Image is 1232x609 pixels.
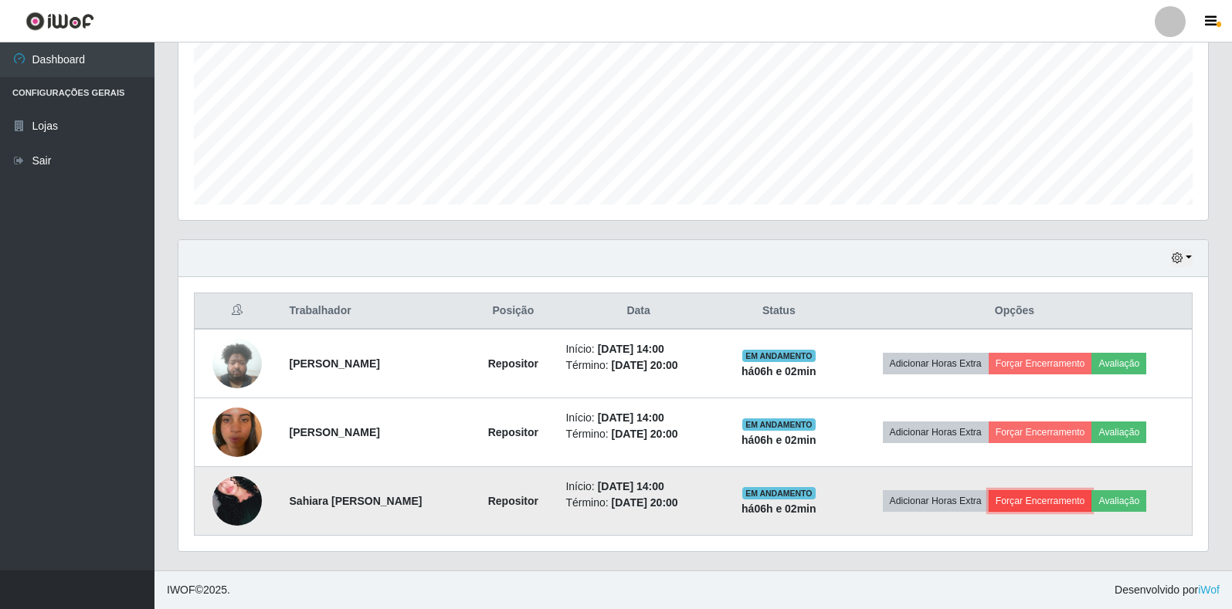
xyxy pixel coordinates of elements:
[598,480,664,492] time: [DATE] 14:00
[612,496,678,509] time: [DATE] 20:00
[883,353,989,374] button: Adicionar Horas Extra
[167,582,230,598] span: © 2025 .
[290,495,423,507] strong: Sahiara [PERSON_NAME]
[742,487,816,499] span: EM ANDAMENTO
[989,421,1092,443] button: Forçar Encerramento
[598,411,664,424] time: [DATE] 14:00
[883,421,989,443] button: Adicionar Horas Extra
[25,12,94,31] img: CoreUI Logo
[742,350,816,362] span: EM ANDAMENTO
[742,434,816,446] strong: há 06 h e 02 min
[1091,490,1146,512] button: Avaliação
[742,418,816,431] span: EM ANDAMENTO
[488,426,538,438] strong: Repositor
[565,341,711,357] li: Início:
[556,293,720,330] th: Data
[612,428,678,440] time: [DATE] 20:00
[565,479,711,495] li: Início:
[470,293,556,330] th: Posição
[742,502,816,515] strong: há 06 h e 02 min
[212,330,262,396] img: 1748622275930.jpeg
[1091,353,1146,374] button: Avaliação
[290,357,380,370] strong: [PERSON_NAME]
[1091,421,1146,443] button: Avaliação
[742,365,816,377] strong: há 06 h e 02 min
[167,584,195,596] span: IWOF
[565,426,711,442] li: Término:
[883,490,989,512] button: Adicionar Horas Extra
[565,495,711,511] li: Término:
[721,293,837,330] th: Status
[612,359,678,371] time: [DATE] 20:00
[290,426,380,438] strong: [PERSON_NAME]
[488,495,538,507] strong: Repositor
[1198,584,1220,596] a: iWof
[280,293,470,330] th: Trabalhador
[989,490,1092,512] button: Forçar Encerramento
[837,293,1193,330] th: Opções
[488,357,538,370] strong: Repositor
[212,465,262,537] img: 1758222051046.jpeg
[1115,582,1220,598] span: Desenvolvido por
[989,353,1092,374] button: Forçar Encerramento
[598,343,664,355] time: [DATE] 14:00
[565,410,711,426] li: Início:
[565,357,711,374] li: Término:
[212,388,262,476] img: 1748978013900.jpeg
